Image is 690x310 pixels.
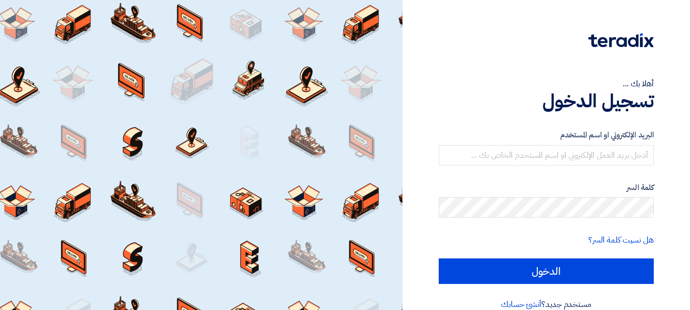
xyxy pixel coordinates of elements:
a: هل نسيت كلمة السر؟ [588,234,654,246]
div: أهلا بك ... [439,78,654,90]
label: البريد الإلكتروني او اسم المستخدم [439,129,654,141]
img: Teradix logo [588,33,654,47]
input: الدخول [439,258,654,284]
input: أدخل بريد العمل الإلكتروني او اسم المستخدم الخاص بك ... [439,145,654,165]
h1: تسجيل الدخول [439,90,654,112]
label: كلمة السر [439,182,654,194]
